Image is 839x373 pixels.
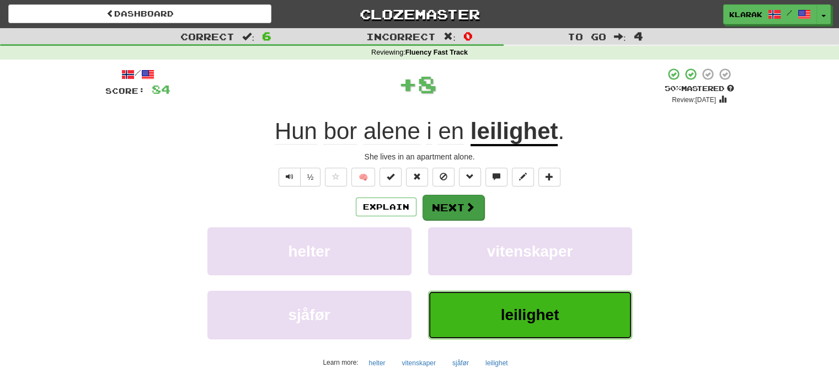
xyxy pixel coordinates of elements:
[180,31,234,42] span: Correct
[423,195,484,220] button: Next
[463,29,473,42] span: 0
[672,96,716,104] small: Review: [DATE]
[351,168,375,186] button: 🧠
[366,31,436,42] span: Incorrect
[152,82,170,96] span: 84
[323,359,358,366] small: Learn more:
[729,9,762,19] span: KLARAK
[538,168,560,186] button: Add to collection (alt+a)
[396,355,442,371] button: vitenskaper
[356,198,416,216] button: Explain
[363,355,392,371] button: helter
[105,67,170,81] div: /
[105,86,145,95] span: Score:
[364,118,420,145] span: alene
[512,168,534,186] button: Edit sentence (alt+d)
[405,49,468,56] strong: Fluency Fast Track
[471,118,558,146] u: leilighet
[459,168,481,186] button: Grammar (alt+g)
[288,306,330,323] span: sjåfør
[262,29,271,42] span: 6
[443,32,456,41] span: :
[487,243,573,260] span: vitenskaper
[665,84,681,93] span: 50 %
[446,355,475,371] button: sjåfør
[380,168,402,186] button: Set this sentence to 100% Mastered (alt+m)
[242,32,254,41] span: :
[634,29,643,42] span: 4
[665,84,734,94] div: Mastered
[300,168,321,186] button: ½
[105,151,734,162] div: She lives in an apartment alone.
[207,291,412,339] button: sjåfør
[288,4,551,24] a: Clozemaster
[426,118,431,145] span: i
[207,227,412,275] button: helter
[428,227,632,275] button: vitenskaper
[398,67,418,100] span: +
[288,243,330,260] span: helter
[276,168,321,186] div: Text-to-speech controls
[479,355,514,371] button: leilighet
[501,306,559,323] span: leilighet
[438,118,464,145] span: en
[485,168,507,186] button: Discuss sentence (alt+u)
[325,168,347,186] button: Favorite sentence (alt+f)
[558,118,564,144] span: .
[432,168,455,186] button: Ignore sentence (alt+i)
[723,4,817,24] a: KLARAK /
[787,9,792,17] span: /
[8,4,271,23] a: Dashboard
[324,118,357,145] span: bor
[418,70,437,98] span: 8
[406,168,428,186] button: Reset to 0% Mastered (alt+r)
[275,118,317,145] span: Hun
[568,31,606,42] span: To go
[428,291,632,339] button: leilighet
[279,168,301,186] button: Play sentence audio (ctl+space)
[614,32,626,41] span: :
